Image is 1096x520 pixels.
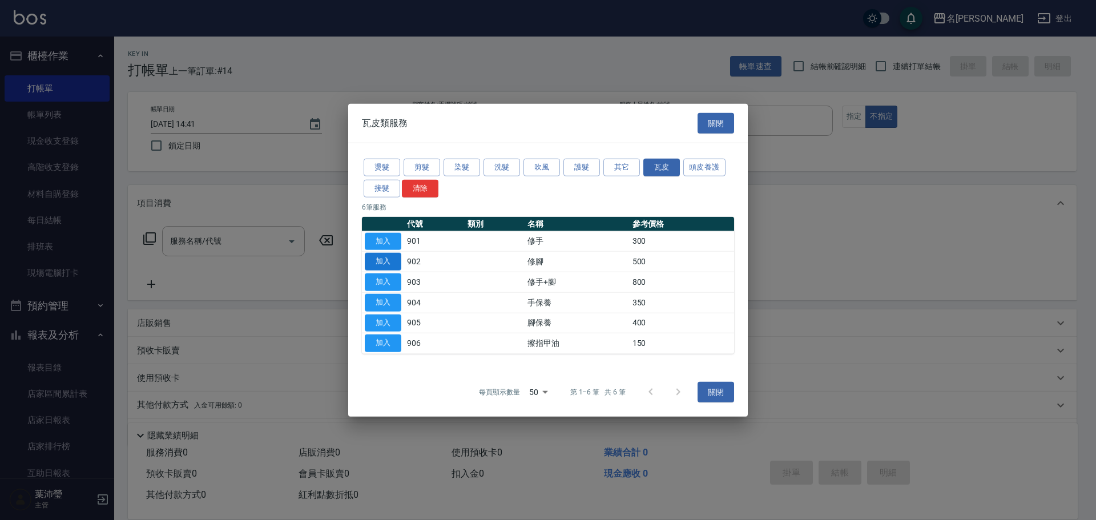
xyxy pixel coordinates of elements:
[630,313,734,333] td: 400
[402,179,438,197] button: 清除
[525,292,629,313] td: 手保養
[479,387,520,397] p: 每頁顯示數量
[525,231,629,252] td: 修手
[525,377,552,408] div: 50
[444,159,480,176] button: 染髮
[630,292,734,313] td: 350
[603,159,640,176] button: 其它
[525,272,629,292] td: 修手+腳
[404,251,465,272] td: 902
[404,231,465,252] td: 901
[525,333,629,353] td: 擦指甲油
[643,159,680,176] button: 瓦皮
[683,159,726,176] button: 頭皮養護
[465,216,525,231] th: 類別
[362,117,408,128] span: 瓦皮類服務
[523,159,560,176] button: 吹風
[404,313,465,333] td: 905
[698,112,734,134] button: 關閉
[630,333,734,353] td: 150
[525,313,629,333] td: 腳保養
[364,159,400,176] button: 燙髮
[698,382,734,403] button: 關閉
[365,293,401,311] button: 加入
[404,272,465,292] td: 903
[365,232,401,250] button: 加入
[483,159,520,176] button: 洗髮
[365,334,401,352] button: 加入
[630,251,734,272] td: 500
[630,231,734,252] td: 300
[365,314,401,332] button: 加入
[362,201,734,212] p: 6 筆服務
[525,251,629,272] td: 修腳
[365,253,401,271] button: 加入
[365,273,401,291] button: 加入
[364,179,400,197] button: 接髮
[404,292,465,313] td: 904
[630,272,734,292] td: 800
[404,216,465,231] th: 代號
[563,159,600,176] button: 護髮
[525,216,629,231] th: 名稱
[404,333,465,353] td: 906
[570,387,626,397] p: 第 1–6 筆 共 6 筆
[630,216,734,231] th: 參考價格
[404,159,440,176] button: 剪髮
